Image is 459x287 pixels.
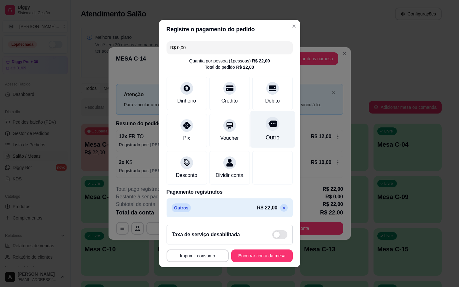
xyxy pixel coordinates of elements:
[252,58,270,64] div: R$ 22,00
[172,203,191,212] p: Outros
[170,41,289,54] input: Ex.: hambúrguer de cordeiro
[257,204,278,212] p: R$ 22,00
[172,231,240,238] h2: Taxa de serviço desabilitada
[231,249,293,262] button: Encerrar conta da mesa
[265,133,279,142] div: Outro
[265,97,280,105] div: Débito
[167,249,229,262] button: Imprimir consumo
[176,172,197,179] div: Desconto
[221,97,238,105] div: Crédito
[236,64,254,70] div: R$ 22,00
[167,188,293,196] p: Pagamento registrados
[220,134,239,142] div: Voucher
[183,134,190,142] div: Pix
[215,172,243,179] div: Dividir conta
[289,21,299,31] button: Close
[205,64,254,70] div: Total do pedido
[189,58,270,64] div: Quantia por pessoa ( 1 pessoas)
[177,97,196,105] div: Dinheiro
[159,20,300,39] header: Registre o pagamento do pedido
